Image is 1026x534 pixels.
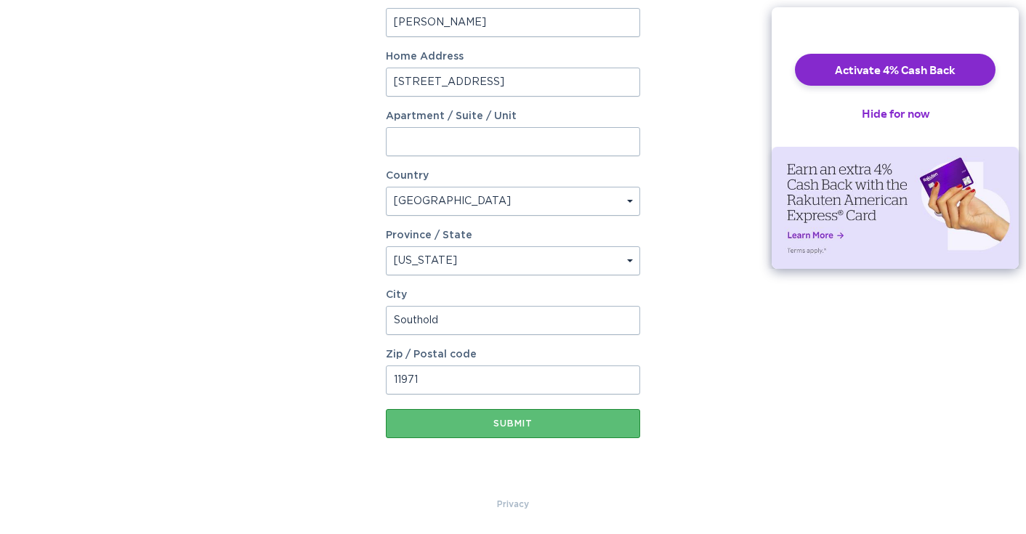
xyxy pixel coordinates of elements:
[393,419,633,428] div: Submit
[386,290,640,300] label: City
[386,171,429,181] label: Country
[386,349,640,360] label: Zip / Postal code
[386,409,640,438] button: Submit
[386,111,640,121] label: Apartment / Suite / Unit
[386,230,472,240] label: Province / State
[497,496,529,512] a: Privacy Policy & Terms of Use
[386,52,640,62] label: Home Address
